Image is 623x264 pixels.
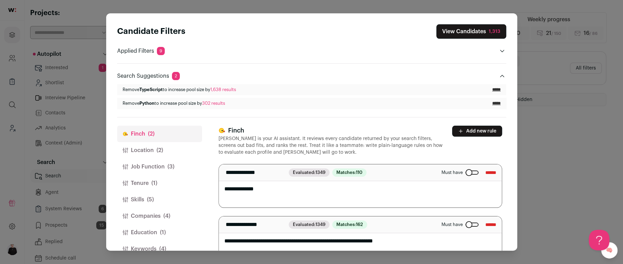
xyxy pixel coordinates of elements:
[117,175,202,191] button: Tenure(1)
[315,170,325,175] span: 1349
[219,126,444,135] h3: Finch
[117,208,202,224] button: Companies(4)
[436,24,506,39] button: Close search preferences
[157,47,165,55] span: 9
[441,222,463,227] span: Must have
[356,222,363,227] span: 162
[332,221,367,229] span: Matches:
[117,47,165,55] p: Applied Filters
[147,196,154,204] span: (5)
[489,28,500,35] div: 1,313
[117,126,202,142] button: Finch(2)
[315,222,325,227] span: 1349
[498,47,506,55] button: Open applied filters
[219,135,444,156] p: [PERSON_NAME] is your AI assistant. It reviews every candidate returned by your search filters, s...
[117,159,202,175] button: Job Function(3)
[117,191,202,208] button: Skills(5)
[356,170,362,175] span: 110
[452,126,502,137] button: Add new rule
[332,168,366,177] span: Matches:
[210,87,236,92] span: 1,638 results
[123,87,236,92] p: Remove to increase pool size by
[289,168,329,177] span: Evaluated:
[117,224,202,241] button: Education(1)
[117,27,185,36] strong: Candidate Filters
[163,212,170,220] span: (4)
[139,101,154,105] span: Python
[117,241,202,257] button: Keywords(4)
[441,170,463,175] span: Must have
[157,146,163,154] span: (2)
[123,101,225,106] p: Remove to increase pool size by
[202,101,225,105] span: 302 results
[117,142,202,159] button: Location(2)
[589,230,609,250] iframe: Help Scout Beacon - Open
[139,87,163,92] span: TypeScript
[601,242,618,259] a: 🧠
[289,221,329,229] span: Evaluated:
[167,163,174,171] span: (3)
[172,72,180,80] span: 2
[159,245,166,253] span: (4)
[160,228,166,237] span: (1)
[148,130,154,138] span: (2)
[117,72,180,80] p: Search Suggestions
[151,179,157,187] span: (1)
